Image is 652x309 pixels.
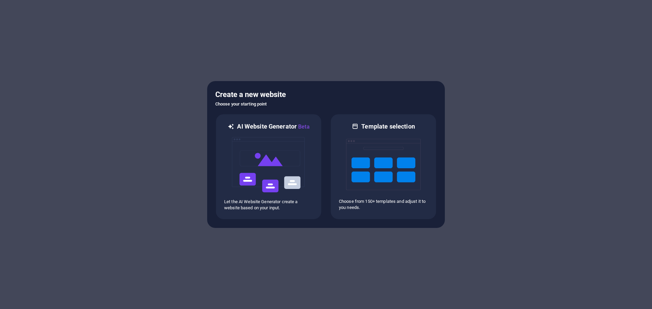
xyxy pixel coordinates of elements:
[361,122,415,131] h6: Template selection
[224,199,313,211] p: Let the AI Website Generator create a website based on your input.
[237,122,309,131] h6: AI Website Generator
[330,114,437,220] div: Template selectionChoose from 150+ templates and adjust it to you needs.
[215,100,437,108] h6: Choose your starting point
[339,198,428,211] p: Choose from 150+ templates and adjust it to you needs.
[231,131,306,199] img: ai
[297,123,310,130] span: Beta
[215,89,437,100] h5: Create a new website
[215,114,322,220] div: AI Website GeneratorBetaaiLet the AI Website Generator create a website based on your input.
